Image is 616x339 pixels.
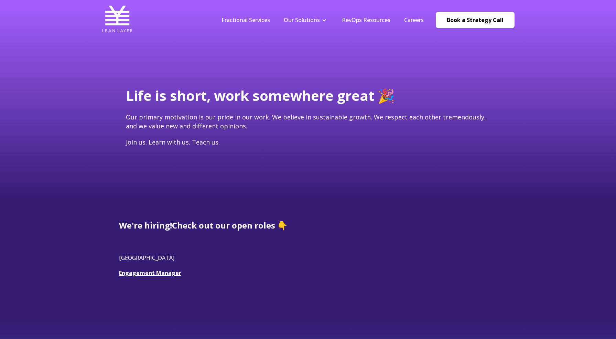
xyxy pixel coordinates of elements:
a: Book a Strategy Call [436,12,515,28]
img: Lean Layer Logo [102,3,133,34]
a: RevOps Resources [342,16,390,24]
a: Fractional Services [221,16,270,24]
span: Check out our open roles 👇 [172,220,288,231]
a: Careers [404,16,424,24]
span: Life is short, work somewhere great 🎉 [126,86,395,105]
div: Navigation Menu [215,16,431,24]
span: [GEOGRAPHIC_DATA] [119,254,174,262]
a: Our Solutions [284,16,320,24]
span: Join us. Learn with us. Teach us. [126,138,220,146]
span: We're hiring! [119,220,172,231]
span: Our primary motivation is our pride in our work. We believe in sustainable growth. We respect eac... [126,113,486,130]
a: Engagement Manager [119,269,181,277]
